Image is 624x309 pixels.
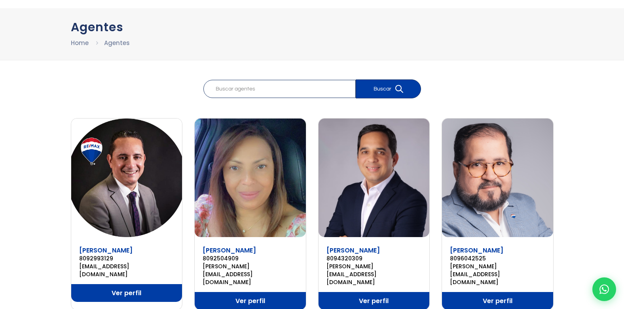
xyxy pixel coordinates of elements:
a: [PERSON_NAME] [79,246,133,255]
a: [EMAIL_ADDRESS][DOMAIN_NAME] [79,262,174,278]
a: 8092993129 [79,254,174,262]
a: [PERSON_NAME][EMAIL_ADDRESS][DOMAIN_NAME] [326,262,422,286]
a: [PERSON_NAME] [450,246,503,255]
a: [PERSON_NAME][EMAIL_ADDRESS][DOMAIN_NAME] [203,262,298,286]
a: [PERSON_NAME] [203,246,256,255]
a: Home [71,39,89,47]
li: Agentes [104,38,130,48]
a: Ver perfil [71,284,182,302]
button: Buscar [356,79,421,98]
img: Alberto Bogaert [319,119,430,237]
img: Alberto Francis [442,119,553,237]
input: Buscar agentes [203,80,356,98]
a: 8096042525 [450,254,545,262]
img: Abrahan Batista [71,119,182,237]
a: 8092504909 [203,254,298,262]
a: 8094320309 [326,254,422,262]
img: Aida Franco [195,119,306,237]
a: [PERSON_NAME][EMAIL_ADDRESS][DOMAIN_NAME] [450,262,545,286]
a: [PERSON_NAME] [326,246,380,255]
h1: Agentes [71,20,554,34]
